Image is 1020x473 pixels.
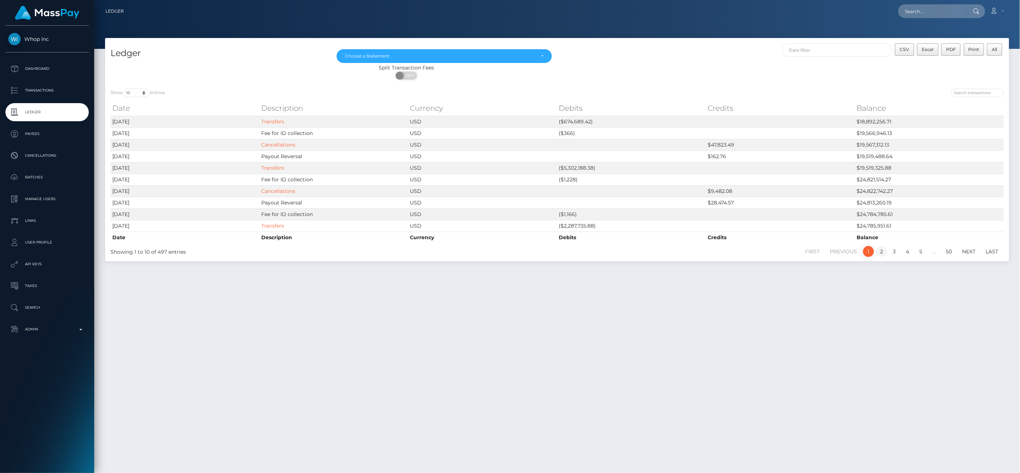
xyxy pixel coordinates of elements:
[855,174,1004,185] td: $24,821,514.27
[111,139,259,151] td: [DATE]
[5,103,89,121] a: Ledger
[111,116,259,127] td: [DATE]
[259,127,408,139] td: Fee for ID collection
[408,139,557,151] td: USD
[8,33,21,45] img: Whop Inc
[123,89,150,97] select: Showentries
[8,215,86,226] p: Links
[111,47,326,60] h4: Ledger
[111,245,476,256] div: Showing 1 to 10 of 497 entries
[889,246,900,257] a: 3
[557,208,706,220] td: ($1,166)
[958,246,980,257] a: Next
[408,116,557,127] td: USD
[706,232,855,243] th: Credits
[408,208,557,220] td: USD
[5,212,89,230] a: Links
[111,185,259,197] td: [DATE]
[111,151,259,162] td: [DATE]
[863,246,874,257] a: 1
[706,101,855,115] th: Credits
[337,49,552,63] button: Choose a Statement
[111,89,165,97] label: Show entries
[855,101,1004,115] th: Balance
[408,220,557,232] td: USD
[261,118,284,125] a: Transfers
[261,165,284,171] a: Transfers
[987,43,1002,56] button: All
[964,43,984,56] button: Print
[557,162,706,174] td: ($5,302,188.38)
[5,60,89,78] a: Dashboard
[8,302,86,313] p: Search
[5,233,89,252] a: User Profile
[922,47,933,52] span: Excel
[408,197,557,208] td: USD
[855,116,1004,127] td: $18,892,256.71
[259,232,408,243] th: Description
[5,190,89,208] a: Manage Users
[259,197,408,208] td: Payout Reversal
[992,47,998,52] span: All
[8,85,86,96] p: Transactions
[408,185,557,197] td: USD
[5,125,89,143] a: Payees
[15,6,79,20] img: MassPay Logo
[5,255,89,273] a: API Keys
[557,127,706,139] td: ($366)
[8,194,86,204] p: Manage Users
[8,280,86,291] p: Taxes
[111,208,259,220] td: [DATE]
[557,232,706,243] th: Debits
[261,142,295,148] a: Cancellations
[969,47,979,52] span: Print
[5,299,89,317] a: Search
[706,197,855,208] td: $28,474.57
[8,107,86,118] p: Ledger
[557,220,706,232] td: ($2,287,735.88)
[946,47,956,52] span: PDF
[5,81,89,100] a: Transactions
[855,127,1004,139] td: $19,566,946.13
[111,174,259,185] td: [DATE]
[855,220,1004,232] td: $24,785,951.61
[855,232,1004,243] th: Balance
[408,101,557,115] th: Currency
[5,147,89,165] a: Cancellations
[8,128,86,139] p: Payees
[261,188,295,194] a: Cancellations
[8,172,86,183] p: Batches
[557,174,706,185] td: ($1,228)
[345,53,535,59] div: Choose a Statement
[902,246,913,257] a: 4
[942,246,956,257] a: 50
[408,151,557,162] td: USD
[5,277,89,295] a: Taxes
[782,43,892,57] input: Date filter
[8,63,86,74] p: Dashboard
[855,208,1004,220] td: $24,784,785.61
[917,43,938,56] button: Excel
[8,259,86,270] p: API Keys
[111,232,259,243] th: Date
[855,139,1004,151] td: $19,567,312.13
[706,139,855,151] td: $47,823.49
[408,232,557,243] th: Currency
[8,150,86,161] p: Cancellations
[111,101,259,115] th: Date
[557,116,706,127] td: ($674,689.42)
[259,174,408,185] td: Fee for ID collection
[855,151,1004,162] td: $19,519,488.64
[408,174,557,185] td: USD
[557,101,706,115] th: Debits
[8,324,86,335] p: Admin
[111,127,259,139] td: [DATE]
[408,162,557,174] td: USD
[111,197,259,208] td: [DATE]
[898,4,966,18] input: Search...
[5,320,89,338] a: Admin
[408,127,557,139] td: USD
[8,237,86,248] p: User Profile
[5,36,89,42] span: Whop Inc
[855,185,1004,197] td: $24,822,742.27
